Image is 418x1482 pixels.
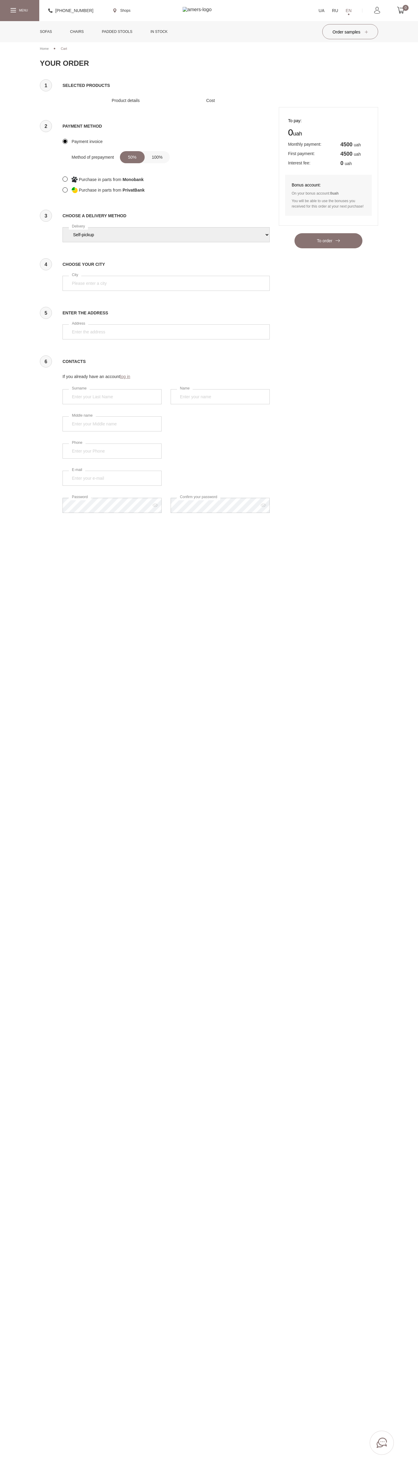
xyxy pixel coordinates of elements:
button: To order [294,233,362,248]
span: 4500 [340,142,352,148]
span: Purchase in parts from [79,186,121,194]
button: Order samples [322,24,378,39]
span: Choose your city [63,260,270,268]
span: To order [317,238,340,243]
span: Payment invoice [72,138,103,145]
span: Cost [206,97,258,104]
span: PrivatBank [123,186,145,194]
a: Sofas [35,21,56,42]
a: log in [120,374,130,379]
label: Delivery [69,223,88,230]
input: Please enter a city [63,276,270,291]
span: Bonus account: [292,181,365,189]
label: E-mail [69,467,85,473]
span: Choose a delivery method [63,212,270,220]
span: Selected products [40,81,270,89]
label: 50% [120,151,145,163]
span: 1 [40,79,52,91]
span: First payment: [288,151,315,156]
label: Surname [69,385,90,392]
label: 100% [145,151,170,163]
input: Enter your e-mail [63,471,162,486]
span: 0 [340,160,343,166]
label: Address [69,320,88,327]
span: Purchase in parts from [79,176,121,183]
label: City [69,272,81,278]
a: EN [346,7,352,14]
a: UA [319,7,324,14]
span: uah [354,142,361,147]
a: Chairs [66,21,88,42]
label: Password [69,494,91,500]
span: Home [40,47,49,50]
span: 6 [40,355,52,367]
a: Home [40,46,49,51]
input: Enter your Middle name [63,416,162,431]
h1: Your order [40,59,378,68]
span: Monobank [123,176,144,183]
p: On your bonus account: [292,191,365,196]
span: Contacts [63,358,270,365]
span: uah [354,152,361,157]
label: Name [177,385,193,392]
span: 3 [40,210,52,222]
p: You will be able to use the bonuses you received for this order at your next purchase! [292,198,365,209]
p: If you already have an account [63,373,270,380]
input: Enter your Phone [63,444,162,459]
input: Enter your name [171,389,270,404]
input: Enter the address [63,324,270,339]
p: Method of prepayment [72,154,114,161]
a: Padded stools [97,21,137,42]
label: Phone [69,440,85,446]
a: [PHONE_NUMBER] [48,7,93,14]
span: Payment method [63,122,270,130]
label: Confirm your password [177,494,220,500]
input: Enter your Last Name [63,389,162,404]
span: Order samples [333,30,368,34]
span: 0 [403,5,409,11]
span: 2 [40,120,52,132]
span: 4500 [340,151,352,157]
a: RU [332,7,338,14]
a: in stock [146,21,172,42]
a: Shops [113,8,130,13]
span: 0 [330,191,332,196]
span: 5 [40,307,52,319]
p: To pay: [288,117,369,124]
span: Monthly payment: [288,142,322,147]
label: Middle name [69,412,96,419]
span: Enter the address [63,309,270,317]
span: 4 [40,258,52,270]
span: Product details [112,97,192,104]
span: 0 [288,127,293,137]
b: uah [330,191,339,196]
span: uah [288,127,369,138]
span: Interest fee: [288,161,310,165]
span: uah [345,161,352,166]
